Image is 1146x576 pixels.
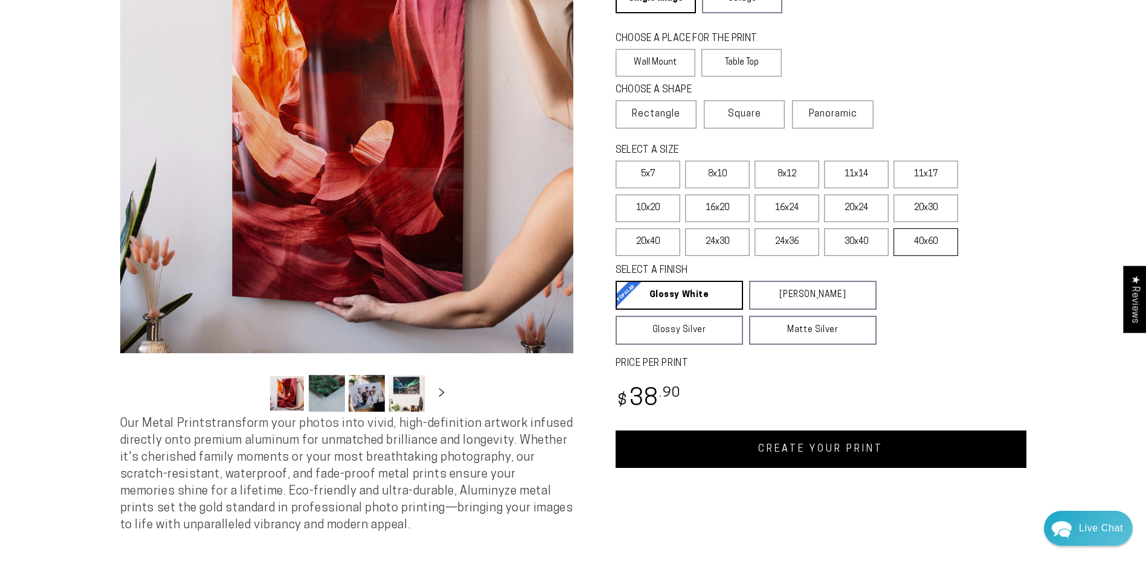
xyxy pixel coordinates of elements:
[685,161,750,188] label: 8x10
[755,194,819,222] label: 16x24
[632,107,680,121] span: Rectangle
[617,393,628,409] span: $
[309,375,345,412] button: Load image 2 in gallery view
[749,281,877,310] a: [PERSON_NAME]
[388,375,425,412] button: Load image 4 in gallery view
[616,32,771,46] legend: CHOOSE A PLACE FOR THE PRINT
[616,430,1026,468] a: CREATE YOUR PRINT
[701,49,782,77] label: Table Top
[616,388,681,411] bdi: 38
[616,264,848,278] legend: SELECT A FINISH
[809,109,857,119] span: Panoramic
[616,316,743,345] a: Glossy Silver
[755,161,819,188] label: 8x12
[616,228,680,256] label: 20x40
[269,375,305,412] button: Load image 1 in gallery view
[685,194,750,222] label: 16x20
[824,161,889,188] label: 11x14
[685,228,750,256] label: 24x30
[616,281,743,310] a: Glossy White
[893,228,958,256] label: 40x60
[1044,511,1133,546] div: Chat widget toggle
[616,144,857,158] legend: SELECT A SIZE
[428,380,455,406] button: Slide right
[616,83,773,97] legend: CHOOSE A SHAPE
[616,194,680,222] label: 10x20
[749,316,877,345] a: Matte Silver
[824,228,889,256] label: 30x40
[728,107,761,121] span: Square
[824,194,889,222] label: 20x24
[755,228,819,256] label: 24x36
[893,194,958,222] label: 20x30
[1079,511,1123,546] div: Contact Us Directly
[1123,266,1146,333] div: Click to open Judge.me floating reviews tab
[616,357,1026,371] label: PRICE PER PRINT
[659,386,681,400] sup: .90
[616,49,696,77] label: Wall Mount
[120,418,573,531] span: Our Metal Prints transform your photos into vivid, high-definition artwork infused directly onto ...
[616,161,680,188] label: 5x7
[349,375,385,412] button: Load image 3 in gallery view
[239,380,265,406] button: Slide left
[893,161,958,188] label: 11x17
